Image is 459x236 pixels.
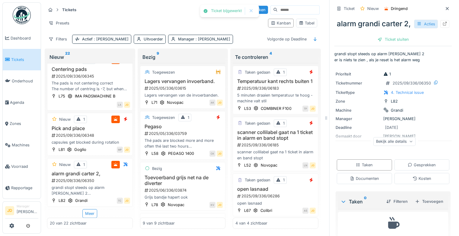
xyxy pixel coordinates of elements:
[336,107,381,113] div: Machine
[245,120,270,126] div: Taken gedaan
[178,36,230,42] div: Manager
[302,162,308,168] div: LN
[414,20,438,28] div: Acties
[217,100,223,106] div: JD
[3,49,41,70] a: Tickets
[60,7,79,13] strong: Tickets
[260,208,272,213] div: Colibri
[124,102,130,108] div: JD
[3,27,41,49] a: Dashboard
[157,53,159,61] sup: 9
[152,166,162,171] div: Bezig
[302,106,308,112] div: TP
[235,53,316,61] div: Te controleren
[59,147,65,152] div: L81
[245,69,270,75] div: Taken gedaan
[3,113,41,135] a: Zones
[408,162,436,168] div: Gesprekken
[209,151,215,157] div: CK
[144,36,163,42] div: Uitvoerder
[49,53,130,61] div: Nieuw
[235,78,316,84] h3: Temperatuur kant rechts buiten 1
[269,53,272,61] sup: 4
[244,106,251,111] div: L53
[65,53,70,61] sup: 22
[17,204,38,217] li: [PERSON_NAME]
[75,93,115,99] div: IMA PADSMACHINE B
[235,220,267,226] div: 4 van 4 zichtbaar
[356,162,373,168] div: Taken
[143,124,223,129] h3: Pegaso
[117,147,123,153] div: MP
[235,200,316,206] div: open lasnaad
[11,35,38,41] span: Dashboard
[391,6,408,11] div: Dringend
[261,162,277,168] div: Novopac
[93,37,129,41] span: : [PERSON_NAME]
[391,90,424,95] div: 4. Technical issue
[3,156,41,177] a: Voorraad
[271,20,291,26] div: Kanban
[10,100,38,105] span: Agenda
[143,175,223,186] h3: Toevoerband grijs net na de diverter
[334,16,452,32] div: alarm grandi carter 2,
[151,151,158,156] div: L58
[3,92,41,113] a: Agenda
[11,164,38,169] span: Voorraad
[261,106,291,111] div: COMBINER F100
[373,137,416,146] div: Bekijk alle details
[50,171,130,177] h3: alarm grandi carter 2,
[350,176,379,181] div: Documenten
[143,220,175,226] div: 9 van 9 zichtbaar
[244,208,251,213] div: L67
[336,125,381,130] div: Deadline
[364,198,367,205] sup: 0
[12,142,38,148] span: Machines
[209,100,215,106] div: AK
[283,69,285,75] div: 1
[74,147,86,152] div: Goglio
[152,217,175,222] div: Toegewezen
[75,198,88,203] div: Grandi
[310,162,316,168] div: JD
[235,186,316,192] h3: open lasnaad
[217,202,223,208] div: JD
[336,90,381,95] div: Tickettype
[152,115,175,120] div: Toegewezen
[3,70,41,92] a: Onderhoud
[11,57,38,62] span: Tickets
[413,176,431,181] div: Kosten
[51,73,130,79] div: 2025/09/336/06345
[59,198,65,203] div: L82
[50,139,130,145] div: capsules get blocked during rotation
[11,185,38,191] span: Rapportage
[117,102,123,108] div: LA
[344,6,355,11] div: Ticket
[151,202,158,208] div: L78
[17,204,38,209] div: Manager
[336,80,381,86] div: Ticketnummer
[413,197,446,206] div: Toevoegen
[310,106,316,112] div: JD
[244,162,251,168] div: L52
[143,78,223,84] h3: Lagers vervangen invoerband.
[283,177,285,183] div: 1
[384,197,410,206] div: Filteren
[13,6,31,24] img: Badge_color-CXgf-gQk.svg
[310,208,316,214] div: JD
[3,177,41,199] a: Rapportage
[235,149,316,161] div: scanner collilabel gaat na 1 ticket in alarm en band stopt
[12,78,38,84] span: Onderhoud
[283,120,285,126] div: 1
[385,125,398,130] div: [DATE]
[168,151,194,156] div: PEGASO 1400
[50,126,130,131] h3: Pick and place
[5,206,14,215] li: JD
[336,116,381,122] div: Manager
[383,71,391,77] div: 1
[336,71,381,77] div: Prioriteit
[51,132,130,138] div: 2025/09/336/06348
[336,116,451,122] div: [PERSON_NAME]
[124,198,130,204] div: JD
[299,20,314,26] div: Tabel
